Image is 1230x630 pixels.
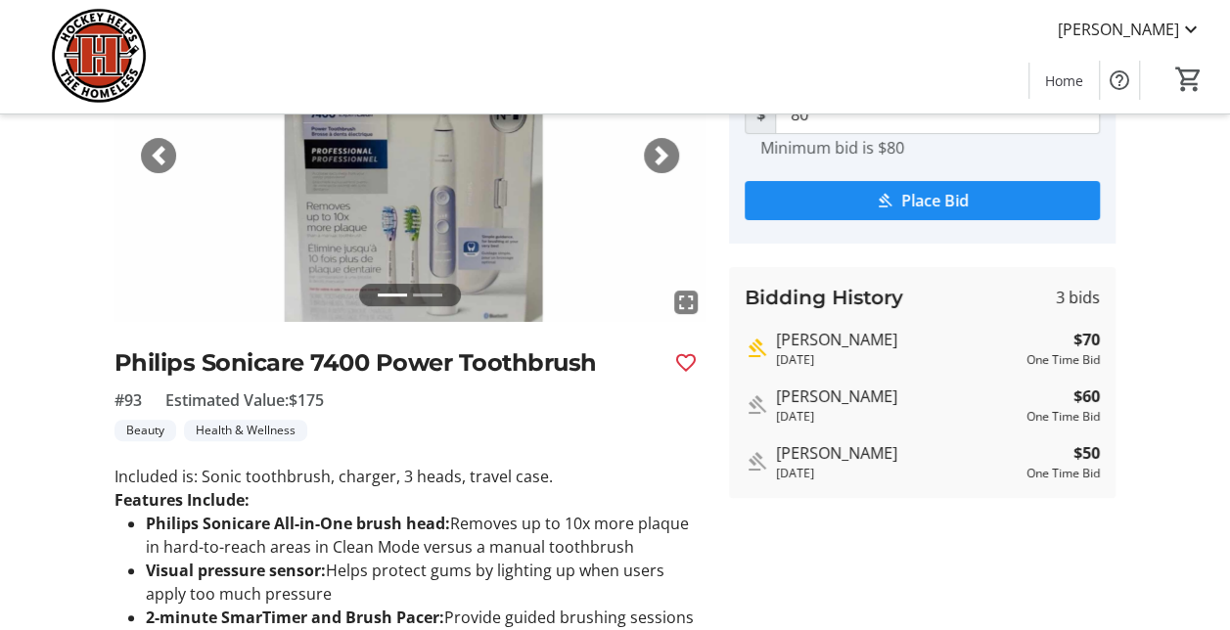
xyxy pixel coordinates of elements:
span: Home [1045,70,1083,91]
div: [DATE] [776,465,1019,482]
img: Hockey Helps the Homeless's Logo [12,8,186,106]
div: [PERSON_NAME] [776,384,1019,408]
button: Favourite [666,343,706,382]
tr-hint: Minimum bid is $80 [760,138,904,157]
tr-label-badge: Health & Wellness [184,420,307,441]
mat-icon: fullscreen [674,291,698,314]
p: Included is: Sonic toothbrush, charger, 3 heads, travel case. [114,465,706,488]
div: [PERSON_NAME] [776,441,1019,465]
div: One Time Bid [1026,351,1100,369]
mat-icon: Outbid [745,450,768,473]
div: [PERSON_NAME] [776,328,1019,351]
strong: $60 [1073,384,1100,408]
a: Home [1029,63,1099,99]
button: Cart [1171,62,1207,97]
h2: Philips Sonicare 7400 Power Toothbrush [114,345,660,381]
div: One Time Bid [1026,465,1100,482]
span: [PERSON_NAME] [1058,18,1179,41]
strong: $70 [1073,328,1100,351]
mat-icon: Highest bid [745,337,768,360]
mat-icon: Outbid [745,393,768,417]
h3: Bidding History [745,283,903,312]
li: Helps protect gums by lighting up when users apply too much pressure [146,559,706,606]
div: One Time Bid [1026,408,1100,426]
div: [DATE] [776,408,1019,426]
span: #93 [114,388,142,412]
li: Removes up to 10x more plaque in hard-to-reach areas in Clean Mode versus a manual toothbrush [146,512,706,559]
strong: Philips Sonicare All-in-One brush head: [146,513,450,534]
span: 3 bids [1056,286,1100,309]
span: $ [745,95,776,134]
tr-label-badge: Beauty [114,420,176,441]
strong: $50 [1073,441,1100,465]
button: [PERSON_NAME] [1042,14,1218,45]
span: Place Bid [901,189,969,212]
strong: 2-minute SmarTimer and Brush Pacer: [146,607,444,628]
span: Estimated Value: $175 [165,388,324,412]
button: Help [1100,61,1139,100]
button: Place Bid [745,181,1100,220]
strong: Features Include: [114,489,250,511]
div: [DATE] [776,351,1019,369]
strong: Visual pressure sensor: [146,560,326,581]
